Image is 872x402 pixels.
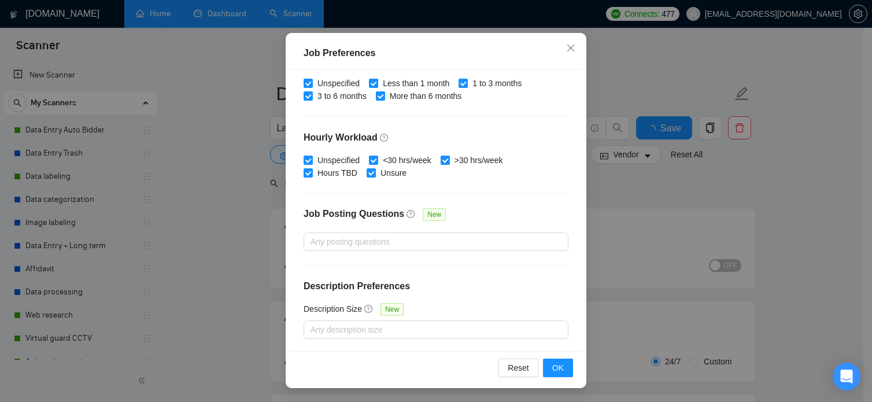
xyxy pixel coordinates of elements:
[552,362,564,374] span: OK
[304,207,404,221] h4: Job Posting Questions
[833,363,860,390] div: Open Intercom Messenger
[364,304,374,314] span: question-circle
[498,359,538,377] button: Reset
[304,303,362,315] h5: Description Size
[313,167,362,179] span: Hours TBD
[407,209,416,219] span: question-circle
[450,154,508,167] span: >30 hrs/week
[378,154,436,167] span: <30 hrs/week
[508,362,529,374] span: Reset
[380,133,389,142] span: question-circle
[385,90,467,102] span: More than 6 months
[304,131,568,145] h4: Hourly Workload
[468,77,526,90] span: 1 to 3 months
[555,33,586,64] button: Close
[313,90,371,102] span: 3 to 6 months
[313,154,364,167] span: Unspecified
[304,46,568,60] div: Job Preferences
[378,77,454,90] span: Less than 1 month
[376,167,411,179] span: Unsure
[304,279,568,293] h4: Description Preferences
[423,208,446,221] span: New
[543,359,573,377] button: OK
[566,43,575,53] span: close
[313,77,364,90] span: Unspecified
[380,303,404,316] span: New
